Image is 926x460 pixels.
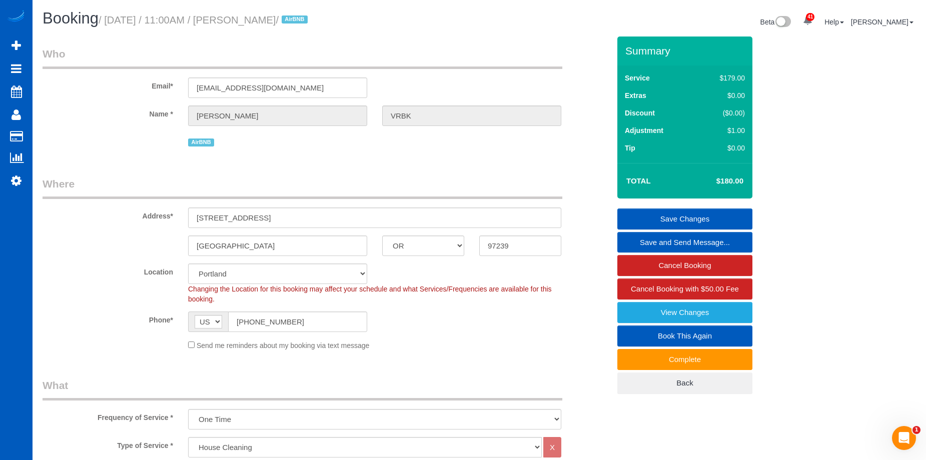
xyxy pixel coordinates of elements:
[774,16,791,29] img: New interface
[188,77,367,98] input: Email*
[6,10,26,24] img: Automaid Logo
[912,426,920,434] span: 1
[625,108,655,118] label: Discount
[382,105,561,126] input: Last Name*
[617,232,752,253] a: Save and Send Message...
[617,278,752,299] a: Cancel Booking with $50.00 Fee
[43,46,562,69] legend: Who
[617,255,752,276] a: Cancel Booking
[851,18,913,26] a: [PERSON_NAME]
[35,409,181,422] label: Frequency of Service *
[626,176,651,185] strong: Total
[99,14,311,25] small: / [DATE] / 11:00AM / [PERSON_NAME]
[698,125,745,135] div: $1.00
[188,105,367,126] input: First Name*
[892,426,916,450] iframe: Intercom live chat
[625,45,747,56] h3: Summary
[35,263,181,277] label: Location
[43,378,562,400] legend: What
[35,207,181,221] label: Address*
[35,105,181,119] label: Name *
[806,13,814,21] span: 41
[276,14,311,25] span: /
[625,143,635,153] label: Tip
[35,437,181,450] label: Type of Service *
[686,177,743,185] h4: $180.00
[188,235,367,256] input: City*
[188,285,552,303] span: Changing the Location for this booking may affect your schedule and what Services/Frequencies are...
[625,125,663,135] label: Adjustment
[698,90,745,100] div: $0.00
[698,73,745,83] div: $179.00
[698,143,745,153] div: $0.00
[35,77,181,91] label: Email*
[617,349,752,370] a: Complete
[625,73,650,83] label: Service
[617,208,752,229] a: Save Changes
[617,372,752,393] a: Back
[617,302,752,323] a: View Changes
[282,15,308,23] span: AirBNB
[43,9,99,27] span: Booking
[798,10,817,32] a: 41
[698,108,745,118] div: ($0.00)
[617,325,752,346] a: Book This Again
[197,341,370,349] span: Send me reminders about my booking via text message
[631,284,739,293] span: Cancel Booking with $50.00 Fee
[824,18,844,26] a: Help
[43,176,562,199] legend: Where
[188,138,214,146] span: AirBNB
[760,18,791,26] a: Beta
[228,311,367,332] input: Phone*
[479,235,561,256] input: Zip Code*
[35,311,181,325] label: Phone*
[625,90,646,100] label: Extras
